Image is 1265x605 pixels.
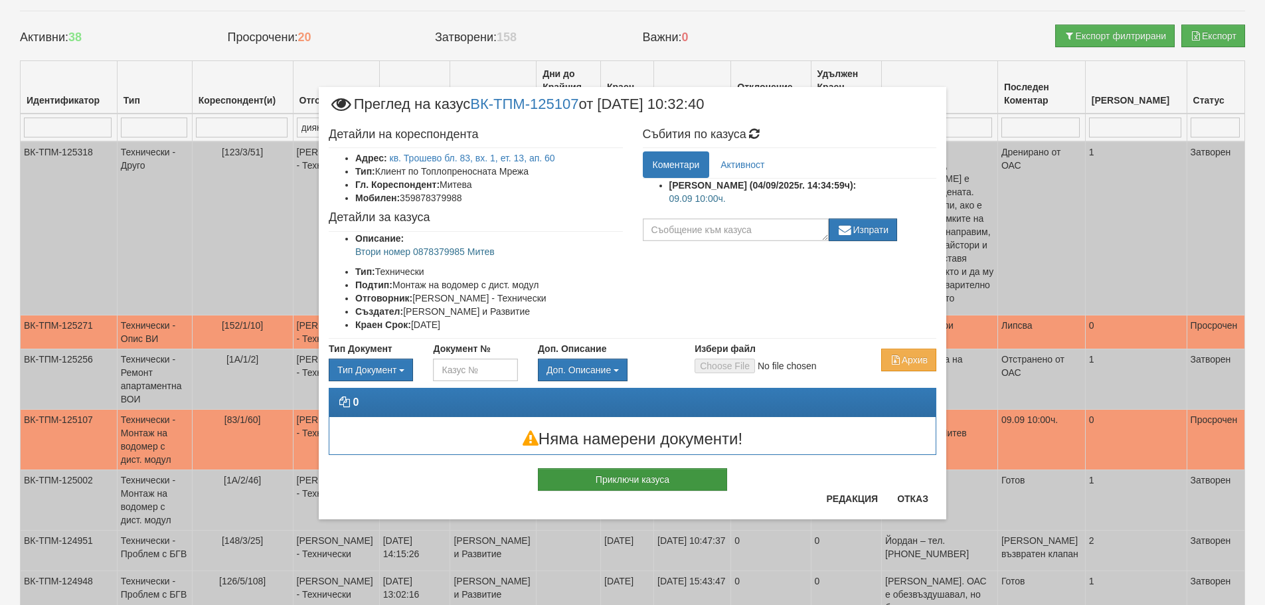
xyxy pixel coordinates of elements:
[355,293,412,303] b: Отговорник:
[355,179,440,190] b: Гл. Кореспондент:
[889,488,936,509] button: Отказ
[353,396,359,408] strong: 0
[881,349,936,371] button: Архив
[538,359,675,381] div: Двоен клик, за изчистване на избраната стойност.
[329,359,413,381] div: Двоен клик, за изчистване на избраната стойност.
[695,342,756,355] label: Избери файл
[355,245,623,258] p: Втори номер 0878379985 Митев
[355,318,623,331] li: [DATE]
[355,306,403,317] b: Създател:
[355,165,623,178] li: Клиент по Топлопреносната Мрежа
[669,192,937,205] p: 09.09 10:00ч.
[329,128,623,141] h4: Детайли на кореспондента
[643,151,710,178] a: Коментари
[355,191,623,205] li: 359878379988
[329,211,623,224] h4: Детайли за казуса
[538,468,727,491] button: Приключи казуса
[390,153,555,163] a: кв. Трошево бл. 83, вх. 1, ет. 13, ап. 60
[329,342,392,355] label: Тип Документ
[355,265,623,278] li: Технически
[329,97,704,122] span: Преглед на казус от [DATE] 10:32:40
[355,319,411,330] b: Краен Срок:
[643,128,937,141] h4: Събития по казуса
[337,365,396,375] span: Тип Документ
[355,280,392,290] b: Подтип:
[538,342,606,355] label: Доп. Описание
[818,488,886,509] button: Редакция
[355,292,623,305] li: [PERSON_NAME] - Технически
[329,430,936,448] h3: Няма намерени документи!
[355,233,404,244] b: Описание:
[547,365,611,375] span: Доп. Описание
[355,178,623,191] li: Митева
[355,153,387,163] b: Адрес:
[355,193,400,203] b: Мобилен:
[538,359,628,381] button: Доп. Описание
[470,95,578,112] a: ВК-ТПМ-125107
[329,359,413,381] button: Тип Документ
[829,218,898,241] button: Изпрати
[355,278,623,292] li: Монтаж на водомер с дист. модул
[669,180,857,191] strong: [PERSON_NAME] (04/09/2025г. 14:34:59ч):
[433,342,490,355] label: Документ №
[355,305,623,318] li: [PERSON_NAME] и Развитие
[355,266,375,277] b: Тип:
[355,166,375,177] b: Тип:
[433,359,517,381] input: Казус №
[711,151,774,178] a: Активност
